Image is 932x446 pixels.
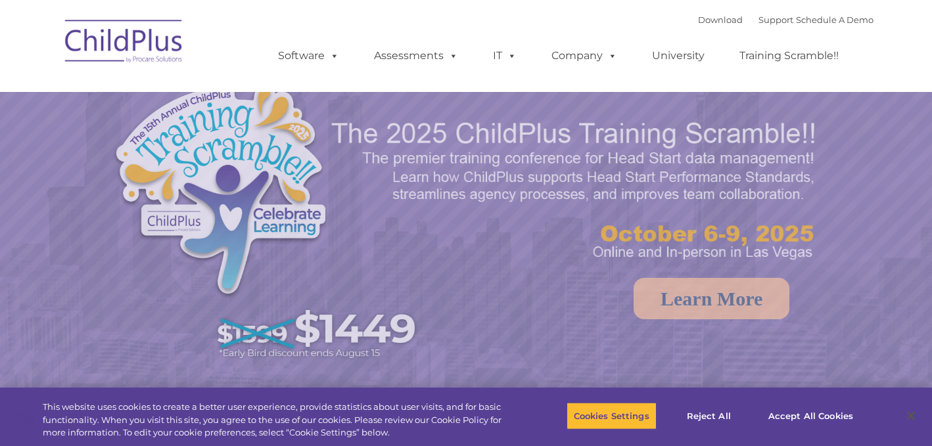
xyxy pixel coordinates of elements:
[761,402,860,430] button: Accept All Cookies
[480,43,530,69] a: IT
[538,43,630,69] a: Company
[726,43,852,69] a: Training Scramble!!
[361,43,471,69] a: Assessments
[698,14,874,25] font: |
[634,278,789,319] a: Learn More
[796,14,874,25] a: Schedule A Demo
[668,402,750,430] button: Reject All
[897,401,925,430] button: Close
[567,402,657,430] button: Cookies Settings
[43,401,513,439] div: This website uses cookies to create a better user experience, provide statistics about user visit...
[758,14,793,25] a: Support
[265,43,352,69] a: Software
[58,11,190,76] img: ChildPlus by Procare Solutions
[698,14,743,25] a: Download
[639,43,718,69] a: University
